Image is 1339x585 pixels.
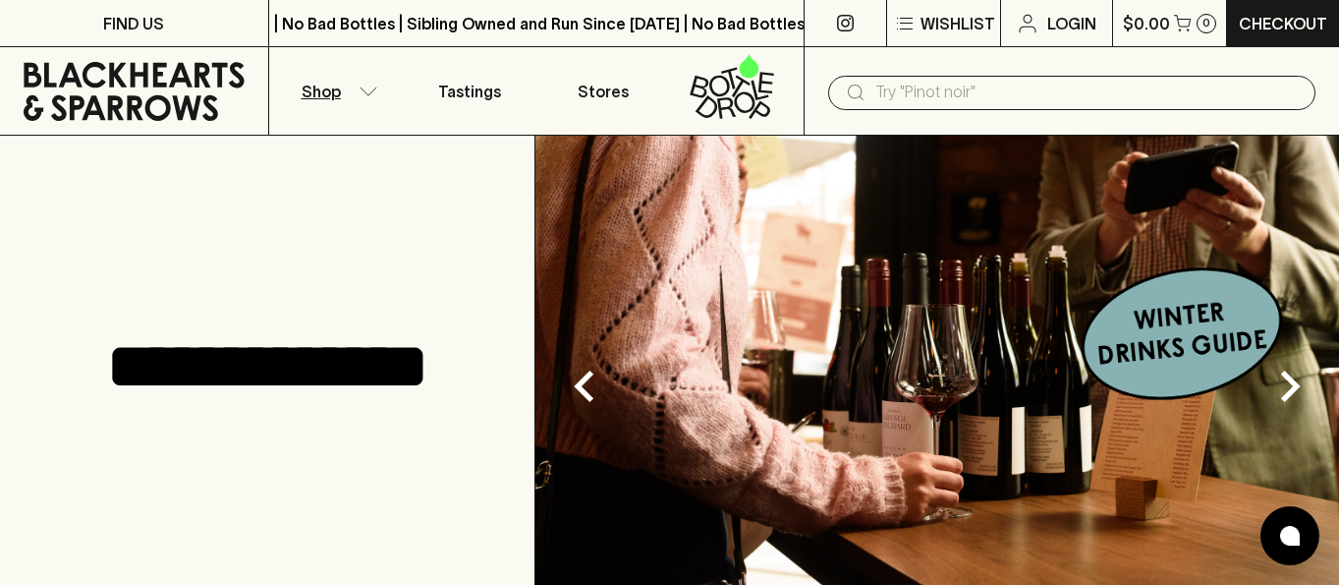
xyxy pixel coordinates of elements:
p: FIND US [103,12,164,35]
p: 0 [1202,18,1210,29]
button: Shop [269,47,403,135]
p: Wishlist [921,12,995,35]
p: Shop [302,80,341,103]
a: Stores [536,47,670,135]
button: Next [1251,347,1329,426]
p: Stores [578,80,629,103]
p: Login [1047,12,1096,35]
p: Tastings [438,80,501,103]
p: $0.00 [1123,12,1170,35]
p: Checkout [1239,12,1327,35]
input: Try "Pinot noir" [875,77,1300,108]
img: bubble-icon [1280,526,1300,546]
button: Previous [545,347,624,426]
a: Tastings [403,47,536,135]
